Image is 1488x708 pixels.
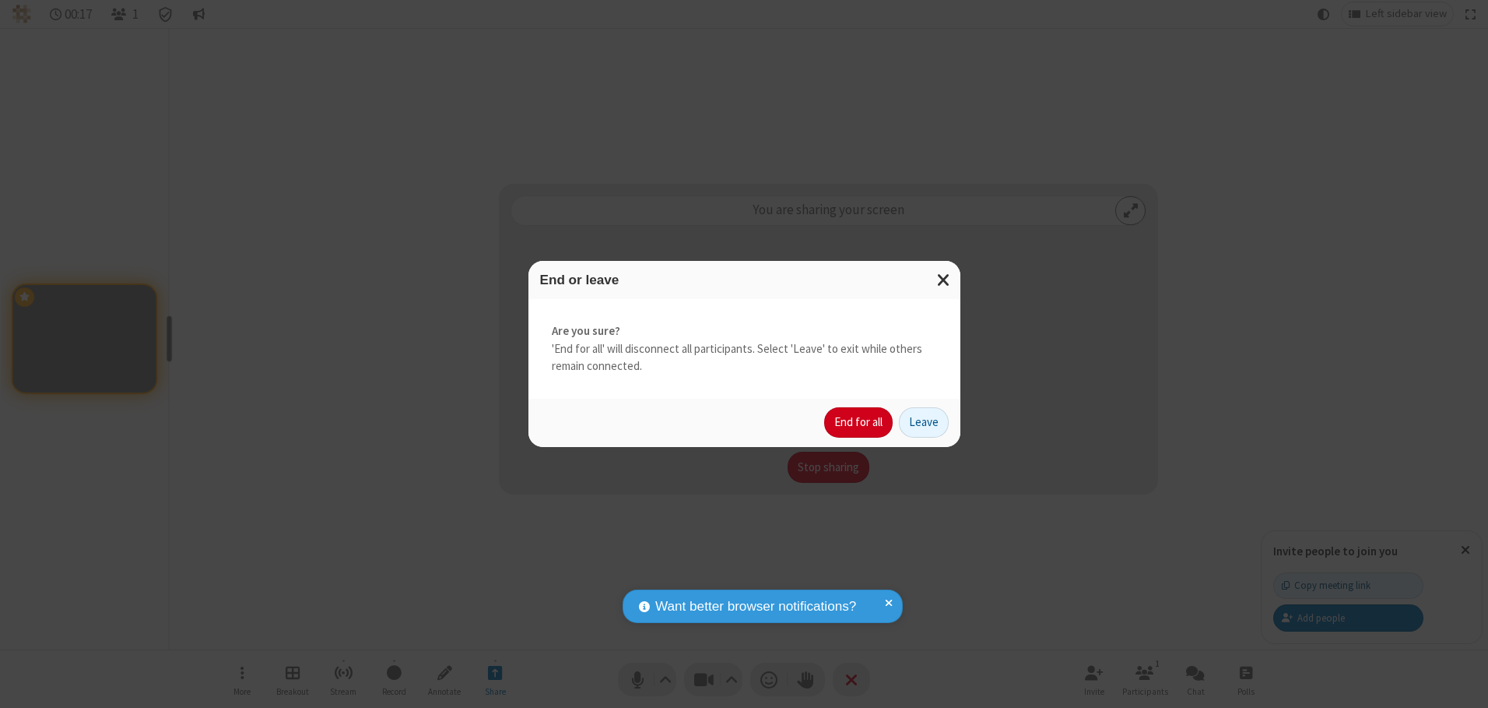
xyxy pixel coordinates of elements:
[899,407,949,439] button: Leave
[540,273,949,287] h3: End or leave
[928,261,960,299] button: Close modal
[824,407,893,439] button: End for all
[655,597,856,617] span: Want better browser notifications?
[528,299,960,399] div: 'End for all' will disconnect all participants. Select 'Leave' to exit while others remain connec...
[552,322,937,340] strong: Are you sure?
